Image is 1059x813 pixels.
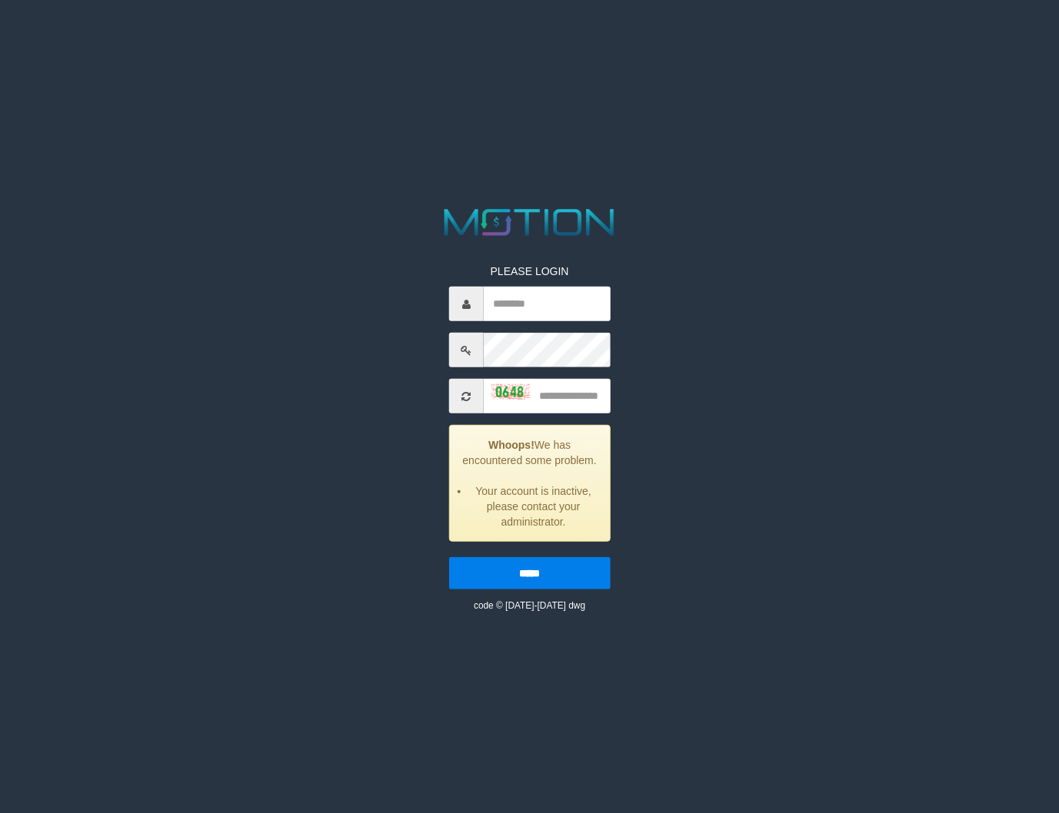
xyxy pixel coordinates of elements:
[437,204,622,241] img: MOTION_logo.png
[449,264,611,279] p: PLEASE LOGIN
[491,384,530,400] img: captcha
[469,483,598,529] li: Your account is inactive, please contact your administrator.
[474,600,585,611] small: code © [DATE]-[DATE] dwg
[449,425,611,542] div: We has encountered some problem.
[488,439,534,451] strong: Whoops!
